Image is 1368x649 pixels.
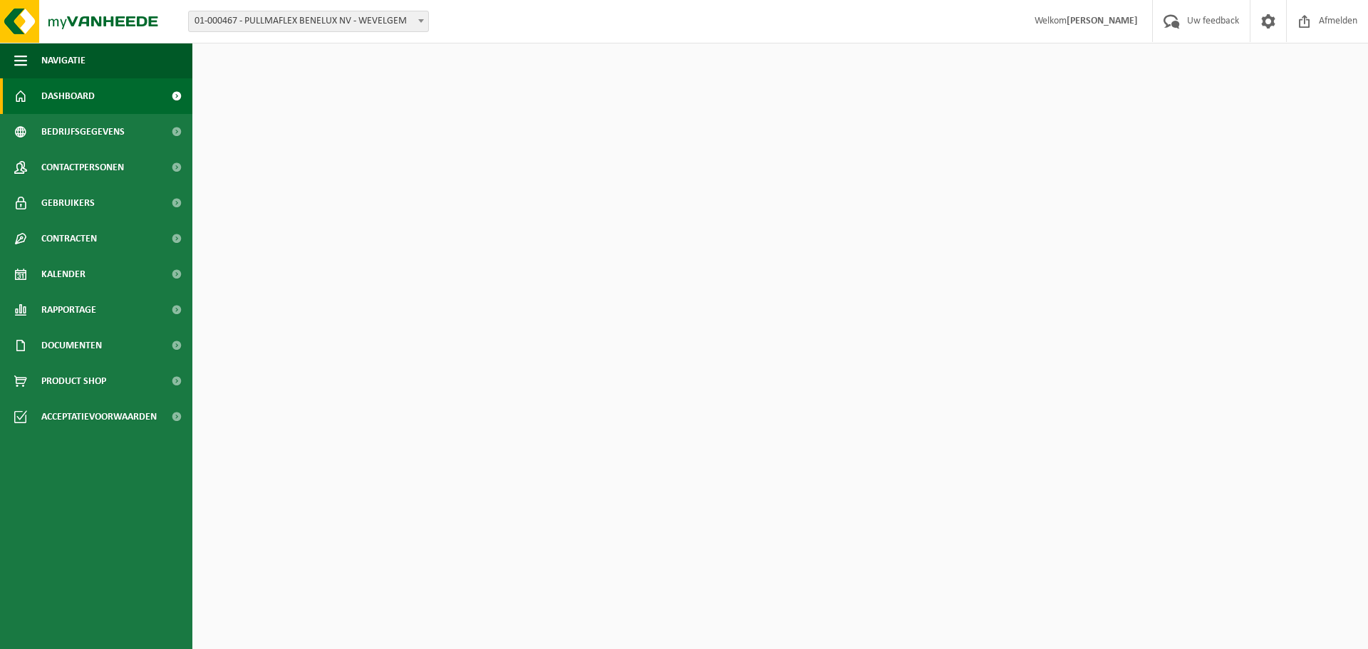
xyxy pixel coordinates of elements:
[188,11,429,32] span: 01-000467 - PULLMAFLEX BENELUX NV - WEVELGEM
[41,78,95,114] span: Dashboard
[189,11,428,31] span: 01-000467 - PULLMAFLEX BENELUX NV - WEVELGEM
[41,363,106,399] span: Product Shop
[41,256,85,292] span: Kalender
[41,292,96,328] span: Rapportage
[1067,16,1138,26] strong: [PERSON_NAME]
[41,43,85,78] span: Navigatie
[41,114,125,150] span: Bedrijfsgegevens
[41,399,157,435] span: Acceptatievoorwaarden
[41,150,124,185] span: Contactpersonen
[41,221,97,256] span: Contracten
[41,328,102,363] span: Documenten
[41,185,95,221] span: Gebruikers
